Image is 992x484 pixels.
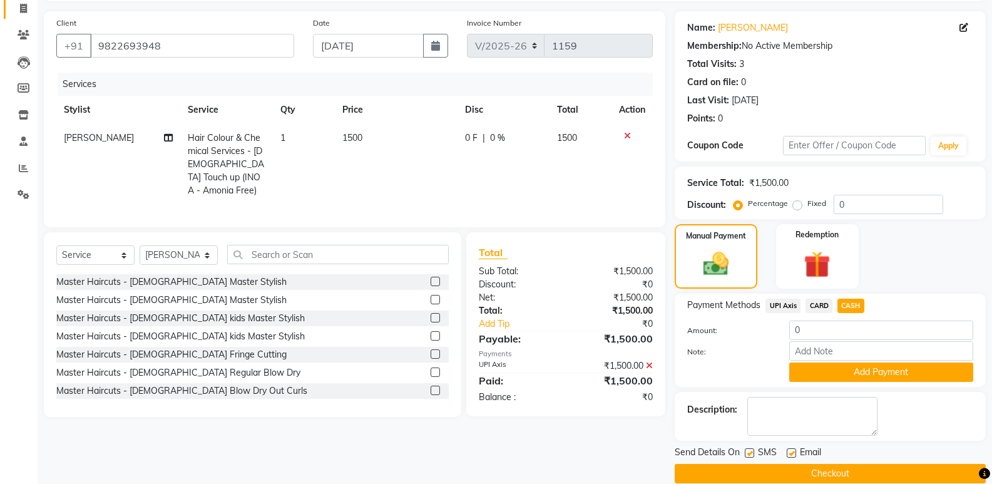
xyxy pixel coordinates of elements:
[479,349,653,359] div: Payments
[686,230,746,242] label: Manual Payment
[789,363,973,382] button: Add Payment
[675,446,740,461] span: Send Details On
[837,299,864,313] span: CASH
[56,18,76,29] label: Client
[566,359,662,373] div: ₹1,500.00
[687,58,737,71] div: Total Visits:
[467,18,521,29] label: Invoice Number
[280,132,285,143] span: 1
[469,359,566,373] div: UPI Axis
[56,384,307,398] div: Master Haircuts - [DEMOGRAPHIC_DATA] Blow Dry Out Curls
[490,131,505,145] span: 0 %
[56,348,287,361] div: Master Haircuts - [DEMOGRAPHIC_DATA] Fringe Cutting
[695,249,737,279] img: _cash.svg
[557,132,577,143] span: 1500
[566,373,662,388] div: ₹1,500.00
[273,96,335,124] th: Qty
[931,136,966,155] button: Apply
[687,139,782,152] div: Coupon Code
[342,132,362,143] span: 1500
[469,331,566,346] div: Payable:
[789,341,973,361] input: Add Note
[479,246,508,259] span: Total
[765,299,800,313] span: UPI Axis
[687,39,973,53] div: No Active Membership
[566,278,662,291] div: ₹0
[56,366,300,379] div: Master Haircuts - [DEMOGRAPHIC_DATA] Regular Blow Dry
[687,403,737,416] div: Description:
[483,131,485,145] span: |
[313,18,330,29] label: Date
[56,275,287,289] div: Master Haircuts - [DEMOGRAPHIC_DATA] Master Stylish
[749,177,789,190] div: ₹1,500.00
[611,96,653,124] th: Action
[58,73,662,96] div: Services
[335,96,458,124] th: Price
[90,34,294,58] input: Search by Name/Mobile/Email/Code
[687,177,744,190] div: Service Total:
[469,317,582,331] a: Add Tip
[687,198,726,212] div: Discount:
[227,245,449,264] input: Search or Scan
[566,391,662,404] div: ₹0
[64,132,134,143] span: [PERSON_NAME]
[795,229,839,240] label: Redemption
[469,391,566,404] div: Balance :
[795,248,839,281] img: _gift.svg
[56,294,287,307] div: Master Haircuts - [DEMOGRAPHIC_DATA] Master Stylish
[566,304,662,317] div: ₹1,500.00
[800,446,821,461] span: Email
[180,96,273,124] th: Service
[718,112,723,125] div: 0
[675,464,986,483] button: Checkout
[469,278,566,291] div: Discount:
[718,21,788,34] a: [PERSON_NAME]
[741,76,746,89] div: 0
[56,96,180,124] th: Stylist
[807,198,826,209] label: Fixed
[56,312,305,325] div: Master Haircuts - [DEMOGRAPHIC_DATA] kids Master Stylish
[458,96,550,124] th: Disc
[789,321,973,340] input: Amount
[687,39,742,53] div: Membership:
[465,131,478,145] span: 0 F
[687,112,715,125] div: Points:
[566,291,662,304] div: ₹1,500.00
[739,58,744,71] div: 3
[783,136,926,155] input: Enter Offer / Coupon Code
[687,21,715,34] div: Name:
[566,265,662,278] div: ₹1,500.00
[582,317,662,331] div: ₹0
[687,94,729,107] div: Last Visit:
[469,291,566,304] div: Net:
[56,34,91,58] button: +91
[188,132,264,196] span: Hair Colour & Chemical Services - [DEMOGRAPHIC_DATA] Touch up (INOA - Amonia Free)
[566,331,662,346] div: ₹1,500.00
[469,373,566,388] div: Paid:
[805,299,832,313] span: CARD
[469,265,566,278] div: Sub Total:
[687,76,739,89] div: Card on file:
[687,299,760,312] span: Payment Methods
[550,96,611,124] th: Total
[748,198,788,209] label: Percentage
[678,346,779,358] label: Note:
[56,330,305,343] div: Master Haircuts - [DEMOGRAPHIC_DATA] kids Master Stylish
[758,446,777,461] span: SMS
[732,94,759,107] div: [DATE]
[469,304,566,317] div: Total:
[678,325,779,336] label: Amount:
